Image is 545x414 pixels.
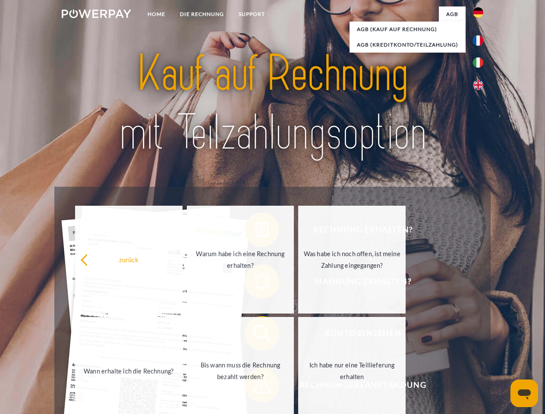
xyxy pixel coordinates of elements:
div: zurück [80,254,177,265]
img: logo-powerpay-white.svg [62,9,131,18]
div: Ich habe nur eine Teillieferung erhalten [303,359,400,383]
a: DIE RECHNUNG [173,6,231,22]
a: AGB (Kreditkonto/Teilzahlung) [350,37,466,53]
a: SUPPORT [231,6,272,22]
img: fr [473,35,483,46]
div: Was habe ich noch offen, ist meine Zahlung eingegangen? [303,248,400,271]
img: en [473,80,483,90]
a: agb [439,6,466,22]
div: Warum habe ich eine Rechnung erhalten? [192,248,289,271]
img: title-powerpay_de.svg [82,41,463,165]
a: AGB (Kauf auf Rechnung) [350,22,466,37]
img: it [473,57,483,68]
img: de [473,7,483,18]
iframe: Schaltfläche zum Öffnen des Messaging-Fensters [510,379,538,407]
div: Bis wann muss die Rechnung bezahlt werden? [192,359,289,383]
a: Home [140,6,173,22]
a: Was habe ich noch offen, ist meine Zahlung eingegangen? [298,206,406,314]
div: Wann erhalte ich die Rechnung? [80,365,177,376]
